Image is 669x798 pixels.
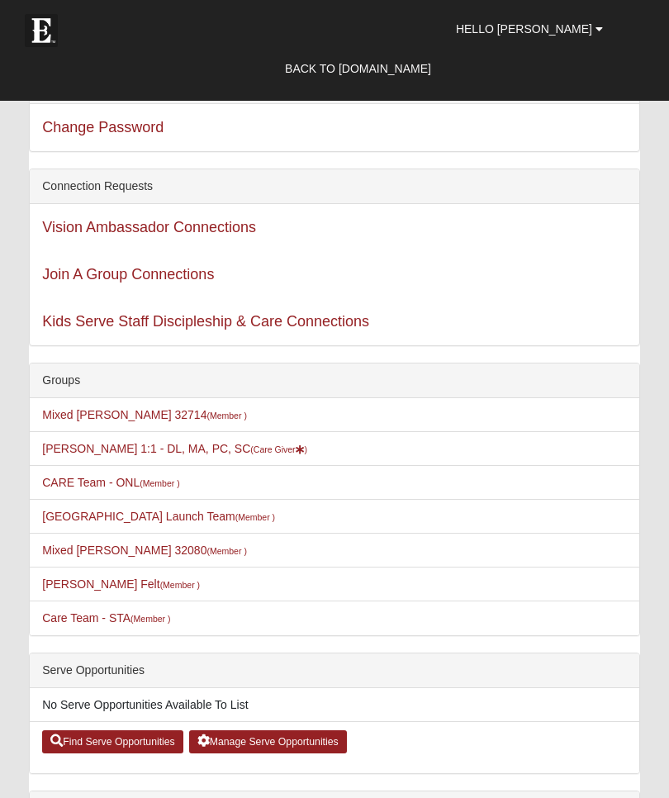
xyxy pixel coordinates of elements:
a: Manage Serve Opportunities [189,730,347,753]
a: Kids Serve Staff Discipleship & Care Connections [42,313,369,330]
a: [PERSON_NAME] Felt(Member ) [42,577,200,591]
a: CARE Team - ONL(Member ) [42,476,179,489]
div: Serve Opportunities [30,653,639,688]
a: Mixed [PERSON_NAME] 32080(Member ) [42,544,247,557]
img: Eleven22 logo [25,14,58,47]
a: Hello [PERSON_NAME] [444,8,615,50]
a: Vision Ambassador Connections [42,219,256,235]
a: Mixed [PERSON_NAME] 32714(Member ) [42,408,247,421]
div: Connection Requests [30,169,639,204]
small: (Member ) [235,512,275,522]
small: (Member ) [140,478,179,488]
small: (Member ) [206,546,246,556]
small: (Member ) [160,580,200,590]
a: Change Password [42,119,164,135]
small: (Member ) [130,614,170,624]
li: No Serve Opportunities Available To List [30,688,639,722]
a: Care Team - STA(Member ) [42,611,170,625]
a: Find Serve Opportunities [42,730,183,753]
span: Hello [PERSON_NAME] [456,22,592,36]
div: Groups [30,363,639,398]
a: [GEOGRAPHIC_DATA] Launch Team(Member ) [42,510,275,523]
small: (Care Giver ) [250,444,307,454]
a: [PERSON_NAME] 1:1 - DL, MA, PC, SC(Care Giver) [42,442,307,455]
a: Back to [DOMAIN_NAME] [273,48,444,89]
a: Join A Group Connections [42,266,214,283]
small: (Member ) [206,411,246,420]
